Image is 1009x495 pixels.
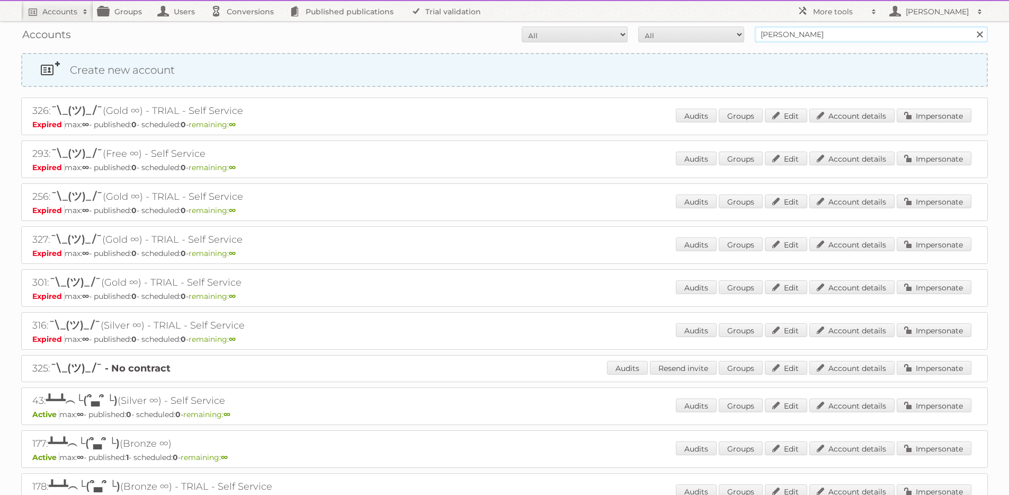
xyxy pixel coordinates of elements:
a: Edit [765,109,807,122]
strong: ∞ [229,163,236,172]
strong: ∞ [221,453,228,462]
strong: ∞ [229,249,236,258]
p: max: - published: - scheduled: - [32,120,977,129]
span: remaining: [189,249,236,258]
a: Users [153,1,206,21]
a: Groups [719,195,763,208]
span: remaining: [181,453,228,462]
a: Account details [809,152,895,165]
h2: Accounts [42,6,77,17]
p: max: - published: - scheduled: - [32,453,977,462]
a: Account details [809,280,895,294]
span: ┻━┻︵└(՞▃՞ └) [46,394,118,406]
h2: 178: (Bronze ∞) - TRIAL - Self Service [32,479,403,494]
a: Account details [809,195,895,208]
strong: 0 [181,206,186,215]
a: More tools [792,1,882,21]
h2: [PERSON_NAME] [903,6,972,17]
p: max: - published: - scheduled: - [32,334,977,344]
span: ¯\_(ツ)_/¯ [51,190,103,202]
a: Audits [676,195,717,208]
strong: ∞ [77,453,84,462]
span: remaining: [183,410,230,419]
strong: ∞ [82,163,89,172]
span: Expired [32,120,65,129]
strong: 0 [131,249,137,258]
a: Audits [676,237,717,251]
strong: ∞ [229,334,236,344]
a: Conversions [206,1,284,21]
a: Groups [719,152,763,165]
a: Edit [765,152,807,165]
strong: 0 [181,120,186,129]
strong: 0 [173,453,178,462]
a: Edit [765,361,807,375]
h2: 301: (Gold ∞) - TRIAL - Self Service [32,275,403,290]
span: Active [32,410,59,419]
h2: 293: (Free ∞) - Self Service [32,146,403,162]
a: Audits [676,399,717,412]
span: ¯\_(ツ)_/¯ [51,147,103,160]
strong: 0 [126,410,131,419]
span: ¯\_(ツ)_/¯ [50,233,102,245]
a: Groups [719,441,763,455]
a: Impersonate [897,237,971,251]
a: Create new account [22,54,987,86]
span: ¯\_(ツ)_/¯ [49,319,101,331]
span: ¯\_(ツ)_/¯ [50,361,102,374]
a: Trial validation [404,1,492,21]
a: Groups [719,399,763,412]
a: Audits [676,441,717,455]
a: Impersonate [897,361,971,375]
a: Groups [719,109,763,122]
strong: 0 [131,206,137,215]
strong: 0 [181,334,186,344]
span: ¯\_(ツ)_/¯ [49,276,101,288]
h2: 43: (Silver ∞) - Self Service [32,393,403,409]
strong: ∞ [224,410,230,419]
a: [PERSON_NAME] [882,1,988,21]
a: 325:¯\_(ツ)_/¯ - No contract [32,363,171,374]
a: Groups [719,361,763,375]
a: Account details [809,399,895,412]
a: Groups [719,280,763,294]
p: max: - published: - scheduled: - [32,206,977,215]
h2: 177: (Bronze ∞) [32,436,403,452]
a: Edit [765,441,807,455]
strong: 0 [131,291,137,301]
strong: 0 [131,163,137,172]
h2: 316: (Silver ∞) - TRIAL - Self Service [32,318,403,333]
h2: 326: (Gold ∞) - TRIAL - Self Service [32,103,403,119]
span: ¯\_(ツ)_/¯ [51,104,103,117]
span: ┻━┻︵└(՞▃՞ └) [49,480,120,492]
p: max: - published: - scheduled: - [32,291,977,301]
a: Account details [809,237,895,251]
a: Impersonate [897,323,971,337]
a: Accounts [21,1,93,21]
strong: ∞ [229,291,236,301]
strong: ∞ [82,206,89,215]
a: Audits [676,152,717,165]
strong: ∞ [77,410,84,419]
h2: 256: (Gold ∞) - TRIAL - Self Service [32,189,403,205]
a: Audits [676,280,717,294]
strong: ∞ [229,206,236,215]
a: Edit [765,323,807,337]
strong: ∞ [82,120,89,129]
strong: 0 [131,120,137,129]
strong: 1 [126,453,129,462]
a: Audits [676,109,717,122]
strong: ∞ [82,334,89,344]
a: Account details [809,323,895,337]
a: Account details [809,441,895,455]
span: Expired [32,249,65,258]
p: max: - published: - scheduled: - [32,410,977,419]
h2: More tools [813,6,866,17]
strong: 0 [175,410,181,419]
a: Impersonate [897,109,971,122]
a: Audits [607,361,648,375]
a: Account details [809,109,895,122]
p: max: - published: - scheduled: - [32,163,977,172]
span: remaining: [189,206,236,215]
a: Edit [765,399,807,412]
